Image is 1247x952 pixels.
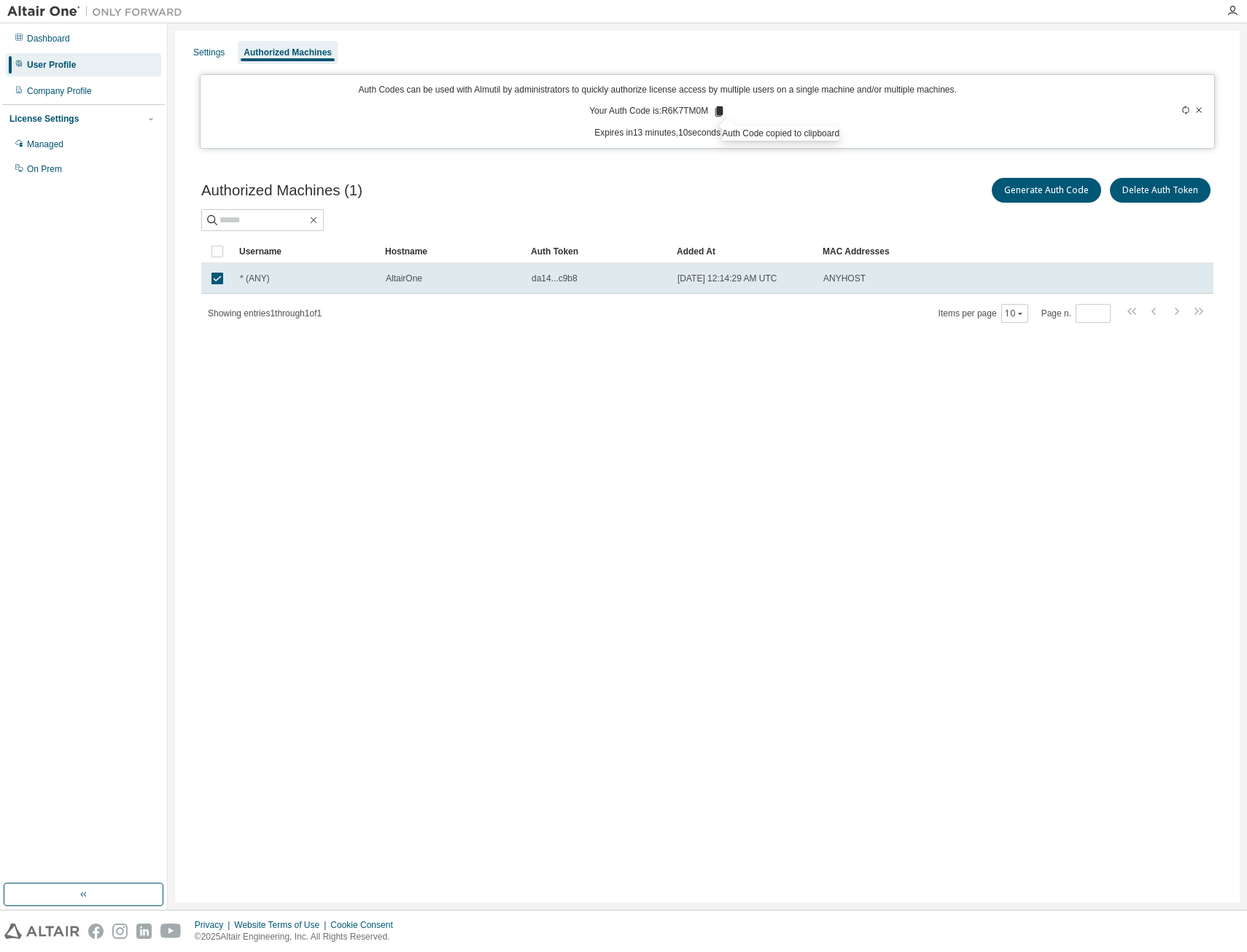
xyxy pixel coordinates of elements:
[589,105,726,118] p: Your Auth Code is: R6K7TM0M
[9,113,79,125] div: License Settings
[201,182,362,199] span: Authorized Machines (1)
[4,924,79,939] img: altair_logo.svg
[240,273,270,284] span: * (ANY)
[195,931,402,943] p: © 2025 Altair Engineering, Inc. All Rights Reserved.
[244,47,332,58] div: Authorized Machines
[823,273,866,284] span: ANYHOST
[532,273,578,284] span: da14...c9b8
[209,84,1106,96] p: Auth Codes can be used with Almutil by administrators to quickly authorize license access by mult...
[7,4,190,19] img: Altair One
[823,240,1060,263] div: MAC Addresses
[136,924,152,939] img: linkedin.svg
[27,138,63,150] div: Managed
[992,178,1101,203] button: Generate Auth Code
[208,308,322,319] span: Showing entries 1 through 1 of 1
[239,240,373,263] div: Username
[677,273,777,284] span: [DATE] 12:14:29 AM UTC
[939,304,1028,323] span: Items per page
[386,273,422,284] span: AltairOne
[27,163,62,175] div: On Prem
[385,240,519,263] div: Hostname
[722,126,839,141] div: Auth Code copied to clipboard
[677,240,811,263] div: Added At
[193,47,225,58] div: Settings
[27,85,92,97] div: Company Profile
[195,919,234,931] div: Privacy
[209,127,1106,139] p: Expires in 13 minutes, 10 seconds
[1110,178,1211,203] button: Delete Auth Token
[330,919,401,931] div: Cookie Consent
[234,919,330,931] div: Website Terms of Use
[531,240,665,263] div: Auth Token
[27,33,70,44] div: Dashboard
[160,924,182,939] img: youtube.svg
[1041,304,1111,323] span: Page n.
[1005,308,1025,319] button: 10
[27,59,76,71] div: User Profile
[88,924,104,939] img: facebook.svg
[112,924,128,939] img: instagram.svg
